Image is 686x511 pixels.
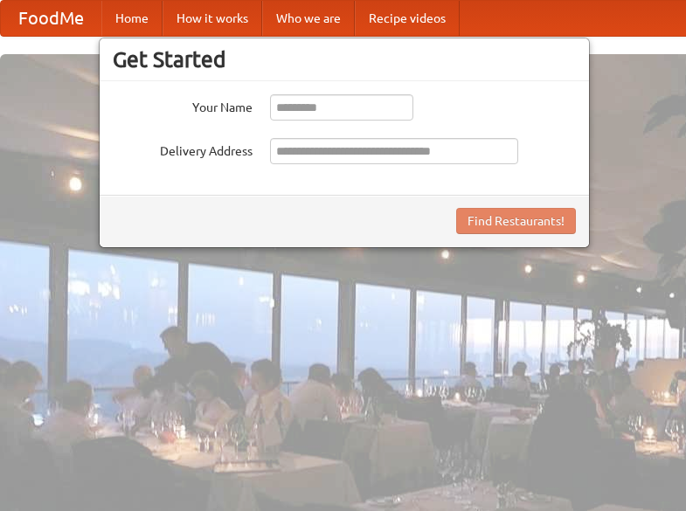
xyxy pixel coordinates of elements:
[113,138,253,160] label: Delivery Address
[456,208,576,234] button: Find Restaurants!
[113,46,576,73] h3: Get Started
[262,1,355,36] a: Who we are
[101,1,163,36] a: Home
[163,1,262,36] a: How it works
[1,1,101,36] a: FoodMe
[113,94,253,116] label: Your Name
[355,1,460,36] a: Recipe videos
